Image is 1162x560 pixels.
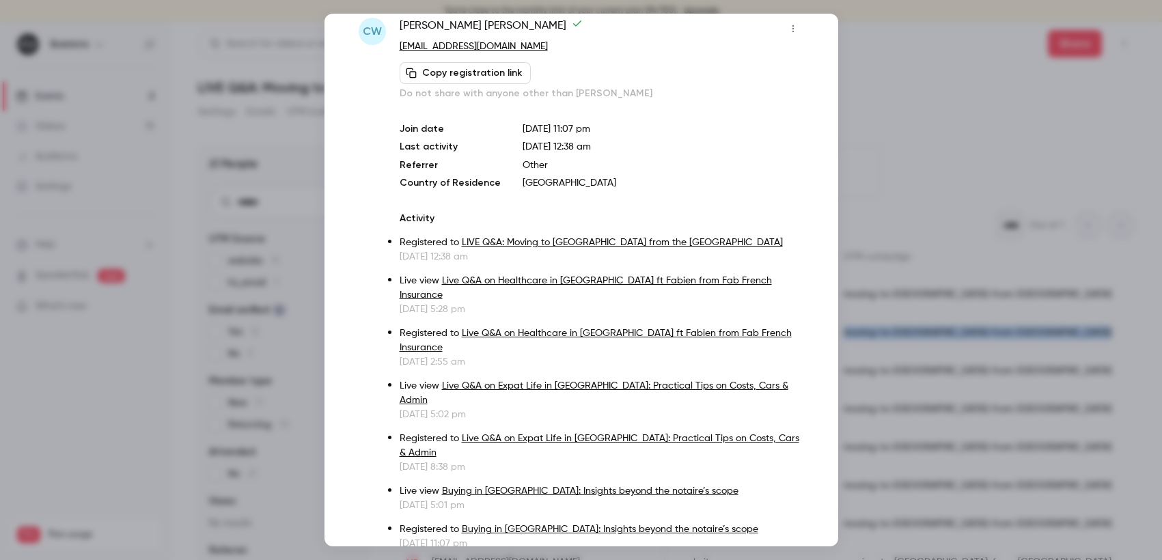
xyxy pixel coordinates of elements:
[400,432,804,460] p: Registered to
[400,499,804,512] p: [DATE] 5:01 pm
[462,238,783,247] a: LIVE Q&A: Moving to [GEOGRAPHIC_DATA] from the [GEOGRAPHIC_DATA]
[400,434,799,458] a: Live Q&A on Expat Life in [GEOGRAPHIC_DATA]: Practical Tips on Costs, Cars & Admin
[400,328,792,352] a: Live Q&A on Healthcare in [GEOGRAPHIC_DATA] ft Fabien from Fab French Insurance
[400,176,501,190] p: Country of Residence
[400,274,804,303] p: Live view
[400,460,804,474] p: [DATE] 8:38 pm
[400,140,501,154] p: Last activity
[400,379,804,408] p: Live view
[523,176,804,190] p: [GEOGRAPHIC_DATA]
[400,62,531,84] button: Copy registration link
[400,212,804,225] p: Activity
[400,122,501,136] p: Join date
[400,522,804,537] p: Registered to
[400,42,548,51] a: [EMAIL_ADDRESS][DOMAIN_NAME]
[400,537,804,550] p: [DATE] 11:07 pm
[523,122,804,136] p: [DATE] 11:07 pm
[400,408,804,421] p: [DATE] 5:02 pm
[400,250,804,264] p: [DATE] 12:38 am
[363,23,382,40] span: CW
[400,276,772,300] a: Live Q&A on Healthcare in [GEOGRAPHIC_DATA] ft Fabien from Fab French Insurance
[400,236,804,250] p: Registered to
[442,486,738,496] a: Buying in [GEOGRAPHIC_DATA]: Insights beyond the notaire’s scope
[400,355,804,369] p: [DATE] 2:55 am
[523,158,804,172] p: Other
[400,87,804,100] p: Do not share with anyone other than [PERSON_NAME]
[400,158,501,172] p: Referrer
[400,381,788,405] a: Live Q&A on Expat Life in [GEOGRAPHIC_DATA]: Practical Tips on Costs, Cars & Admin
[400,484,804,499] p: Live view
[400,18,583,40] span: [PERSON_NAME] [PERSON_NAME]
[523,142,591,152] span: [DATE] 12:38 am
[400,303,804,316] p: [DATE] 5:28 pm
[400,326,804,355] p: Registered to
[462,524,758,534] a: Buying in [GEOGRAPHIC_DATA]: Insights beyond the notaire’s scope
